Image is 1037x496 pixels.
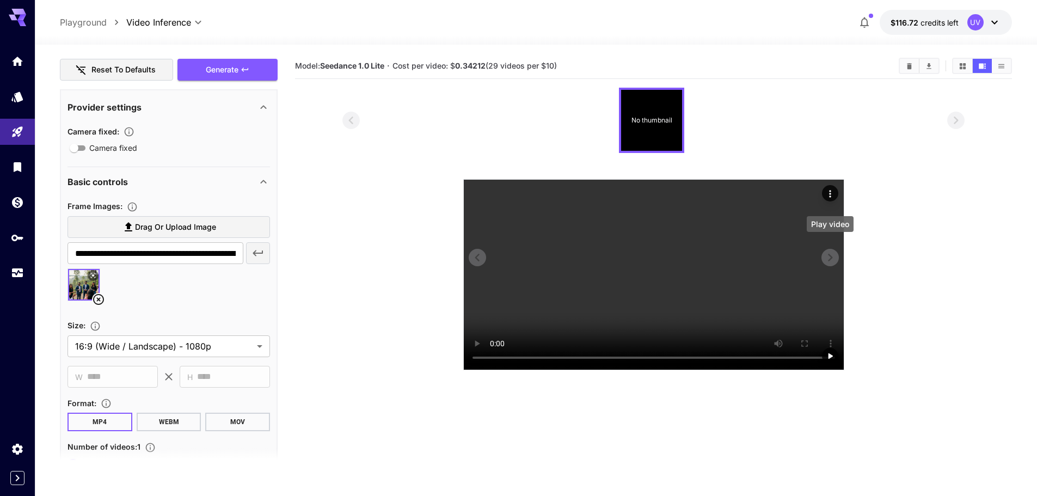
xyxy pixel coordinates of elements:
[880,10,1012,35] button: $116.71894UV
[11,125,24,139] div: Playground
[10,471,24,485] button: Expand sidebar
[11,195,24,209] div: Wallet
[68,442,140,451] span: Number of videos : 1
[96,398,116,409] button: Choose the file format for the output video.
[320,61,384,70] b: Seedance 1.0 Lite
[68,94,270,120] div: Provider settings
[919,59,938,73] button: Download All
[68,413,132,431] button: MP4
[126,16,191,29] span: Video Inference
[967,14,984,30] div: UV
[899,58,940,74] div: Clear videosDownload All
[60,59,173,81] button: Reset to defaults
[11,90,24,103] div: Models
[206,63,238,77] span: Generate
[11,231,24,244] div: API Keys
[11,266,24,280] div: Usage
[89,142,137,154] span: Camera fixed
[68,216,270,238] label: Drag or upload image
[921,18,959,27] span: credits left
[992,59,1011,73] button: Show videos in list view
[60,16,107,29] a: Playground
[387,59,390,72] p: ·
[392,61,557,70] span: Cost per video: $ (29 videos per $10)
[11,442,24,456] div: Settings
[60,16,126,29] nav: breadcrumb
[295,61,384,70] span: Model:
[900,59,919,73] button: Clear videos
[822,185,838,201] div: Actions
[137,413,201,431] button: WEBM
[177,59,278,81] button: Generate
[68,101,142,114] p: Provider settings
[75,371,83,383] span: W
[631,115,672,125] p: No thumbnail
[135,221,216,234] span: Drag or upload image
[891,18,921,27] span: $116.72
[68,169,270,195] div: Basic controls
[68,175,128,188] p: Basic controls
[122,201,142,212] button: Upload frame images.
[455,61,486,70] b: 0.34212
[953,59,972,73] button: Show videos in grid view
[822,348,838,364] div: Play video
[187,371,193,383] span: H
[75,340,253,353] span: 16:9 (Wide / Landscape) - 1080p
[85,321,105,332] button: Adjust the dimensions of the generated image by specifying its width and height in pixels, or sel...
[891,17,959,28] div: $116.71894
[11,54,24,68] div: Home
[952,58,1012,74] div: Show videos in grid viewShow videos in video viewShow videos in list view
[973,59,992,73] button: Show videos in video view
[205,413,270,431] button: MOV
[68,321,85,330] span: Size :
[807,216,854,232] div: Play video
[68,399,96,408] span: Format :
[140,442,160,453] button: Specify how many videos to generate in a single request. Each video generation will be charged se...
[11,160,24,174] div: Library
[68,127,119,136] span: Camera fixed :
[68,201,122,211] span: Frame Images :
